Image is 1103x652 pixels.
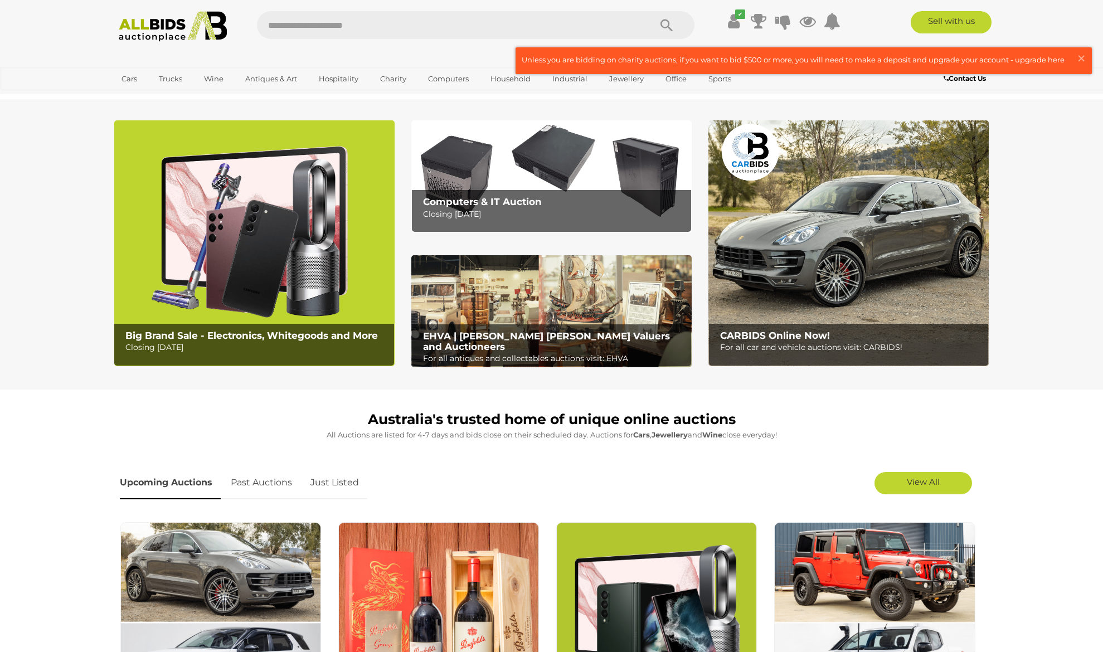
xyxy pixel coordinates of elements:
p: All Auctions are listed for 4-7 days and bids close on their scheduled day. Auctions for , and cl... [120,429,984,441]
h1: Australia's trusted home of unique online auctions [120,412,984,427]
a: Industrial [545,70,595,88]
a: Household [483,70,538,88]
a: Trucks [152,70,189,88]
a: Hospitality [312,70,366,88]
a: Computers & IT Auction Computers & IT Auction Closing [DATE] [411,120,692,232]
p: For all antiques and collectables auctions visit: EHVA [423,352,686,366]
a: Contact Us [944,72,989,85]
a: Jewellery [602,70,651,88]
p: For all car and vehicle auctions visit: CARBIDS! [720,340,983,354]
a: Past Auctions [222,466,300,499]
strong: Jewellery [652,430,688,439]
img: Allbids.com.au [113,11,234,42]
a: Computers [421,70,476,88]
span: View All [907,476,940,487]
a: ✔ [726,11,742,31]
a: Sports [701,70,738,88]
a: Office [658,70,694,88]
a: View All [874,472,972,494]
i: ✔ [735,9,745,19]
a: Cars [114,70,144,88]
a: EHVA | Evans Hastings Valuers and Auctioneers EHVA | [PERSON_NAME] [PERSON_NAME] Valuers and Auct... [411,255,692,368]
b: Big Brand Sale - Electronics, Whitegoods and More [125,330,378,341]
strong: Cars [633,430,650,439]
a: Wine [197,70,231,88]
a: Charity [373,70,414,88]
a: Big Brand Sale - Electronics, Whitegoods and More Big Brand Sale - Electronics, Whitegoods and Mo... [114,120,395,366]
img: EHVA | Evans Hastings Valuers and Auctioneers [411,255,692,368]
p: Closing [DATE] [125,340,388,354]
a: Upcoming Auctions [120,466,221,499]
a: Antiques & Art [238,70,304,88]
p: Closing [DATE] [423,207,686,221]
button: Search [639,11,694,39]
img: CARBIDS Online Now! [708,120,989,366]
a: CARBIDS Online Now! CARBIDS Online Now! For all car and vehicle auctions visit: CARBIDS! [708,120,989,366]
span: × [1076,47,1086,69]
img: Big Brand Sale - Electronics, Whitegoods and More [114,120,395,366]
b: CARBIDS Online Now! [720,330,830,341]
a: [GEOGRAPHIC_DATA] [114,88,208,106]
b: EHVA | [PERSON_NAME] [PERSON_NAME] Valuers and Auctioneers [423,330,670,352]
b: Contact Us [944,74,986,82]
a: Just Listed [302,466,367,499]
img: Computers & IT Auction [411,120,692,232]
a: Sell with us [911,11,992,33]
strong: Wine [702,430,722,439]
b: Computers & IT Auction [423,196,542,207]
